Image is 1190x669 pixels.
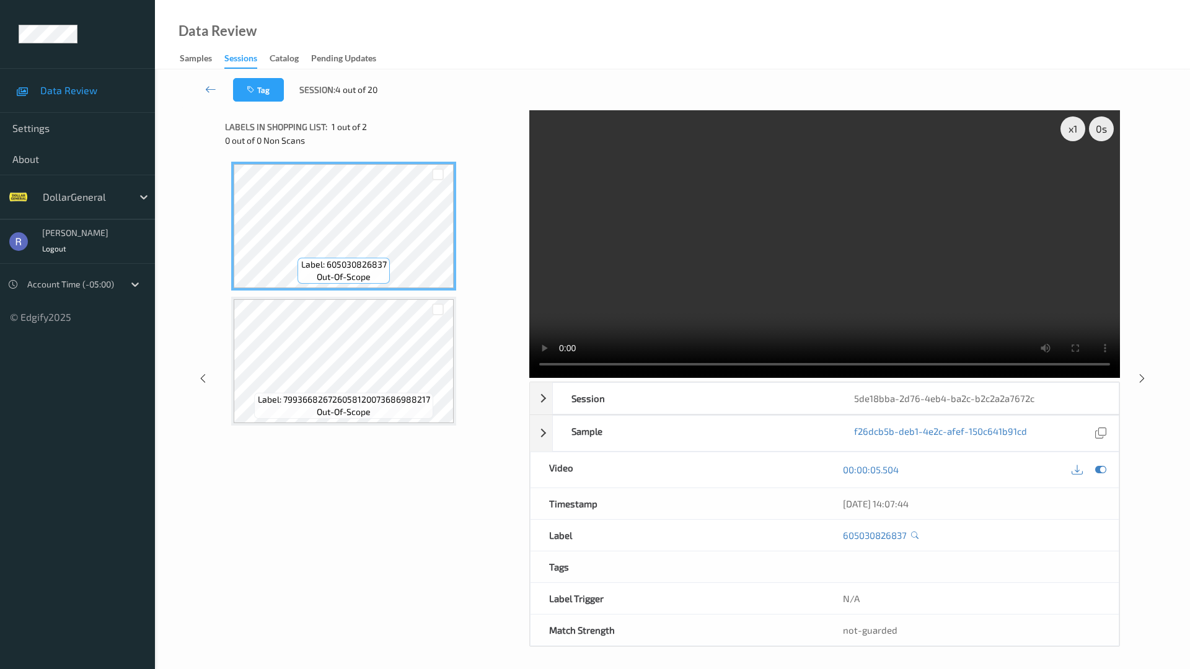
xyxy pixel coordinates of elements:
span: Label: 799366826726058120073686988217 [258,393,430,406]
div: Samples [180,52,212,68]
div: Pending Updates [311,52,376,68]
div: 5de18bba-2d76-4eb4-ba2c-b2c2a2a7672c [835,383,1119,414]
div: 0 out of 0 Non Scans [225,134,521,147]
span: 1 out of 2 [332,121,367,133]
div: Tags [531,551,825,582]
div: Sample [553,416,836,451]
div: Match Strength [531,614,825,645]
div: not-guarded [843,624,1100,636]
div: Label [531,520,825,551]
a: Catalog [270,50,311,68]
div: Sessions [224,52,257,69]
div: x 1 [1060,116,1085,141]
span: 4 out of 20 [335,84,377,96]
div: Catalog [270,52,299,68]
div: [DATE] 14:07:44 [843,497,1100,510]
div: N/A [824,583,1119,614]
span: Labels in shopping list: [225,121,327,133]
div: Session5de18bba-2d76-4eb4-ba2c-b2c2a2a7672c [530,382,1119,414]
div: Label Trigger [531,583,825,614]
div: Data Review [178,25,257,37]
span: out-of-scope [317,406,371,418]
span: out-of-scope [317,271,371,283]
div: Timestamp [531,488,825,519]
a: Samples [180,50,224,68]
div: Video [531,452,825,488]
a: f26dcb5b-deb1-4e2c-afef-150c641b91cd [854,425,1027,442]
a: Pending Updates [311,50,389,68]
a: Sessions [224,50,270,69]
span: Session: [299,84,335,96]
span: Label: 605030826837 [301,258,387,271]
a: 00:00:05.504 [843,463,899,476]
div: Session [553,383,836,414]
button: Tag [233,78,284,102]
a: 605030826837 [843,529,907,541]
div: Samplef26dcb5b-deb1-4e2c-afef-150c641b91cd [530,415,1119,452]
div: 0 s [1089,116,1114,141]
